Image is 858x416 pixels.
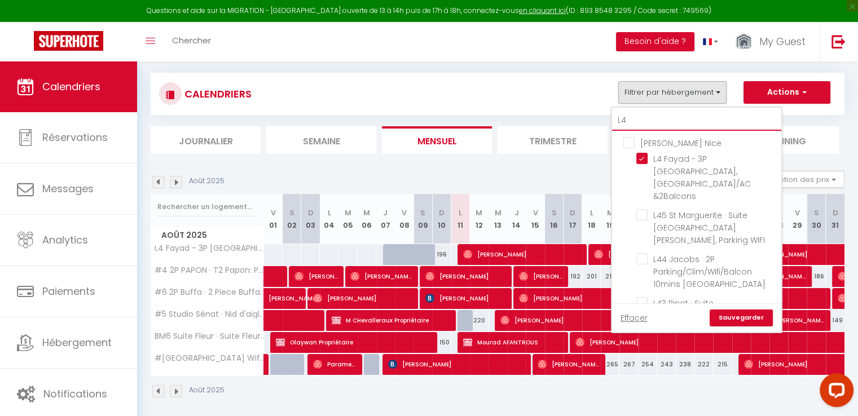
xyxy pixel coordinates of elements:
li: Planning [729,126,839,154]
abbr: V [402,207,407,218]
abbr: M [607,207,614,218]
abbr: M [495,207,501,218]
th: 01 [264,194,283,244]
span: [PERSON_NAME] [294,265,338,287]
span: [PERSON_NAME] [519,287,655,309]
img: Super Booking [34,31,103,51]
abbr: V [271,207,276,218]
input: Rechercher un logement... [612,110,781,131]
span: [PERSON_NAME] [425,265,506,287]
span: [PERSON_NAME] [463,244,581,265]
th: 29 [788,194,807,244]
iframe: LiveChat chat widget [811,369,858,416]
div: 192 [564,266,582,287]
th: 15 [526,194,544,244]
th: 11 [451,194,470,244]
abbr: D [308,207,314,218]
span: Mourad AFANTROUS [463,331,562,353]
p: Août 2025 [189,176,225,187]
span: [PERSON_NAME] [388,353,525,375]
span: [PERSON_NAME] [425,287,506,309]
th: 30 [807,194,825,244]
li: Mensuel [382,126,492,154]
span: L4 Fayad - 3P [GEOGRAPHIC_DATA], [GEOGRAPHIC_DATA]/AC &2Balcons [153,244,266,253]
span: Notifications [43,387,107,401]
abbr: S [813,207,819,218]
abbr: M [363,207,370,218]
a: Effacer [621,312,648,324]
abbr: L [459,207,462,218]
li: Journalier [151,126,261,154]
div: 222 [694,354,713,375]
abbr: D [570,207,575,218]
span: Paiements [42,284,95,298]
span: M CHevalleraux Propriétaire [332,309,450,331]
div: 150 [432,332,451,353]
th: 17 [564,194,582,244]
div: 201 [582,266,601,287]
span: Réservations [42,130,108,144]
li: Trimestre [498,126,608,154]
img: logout [831,34,846,48]
abbr: S [420,207,425,218]
div: 238 [676,354,694,375]
button: Besoin d'aide ? [616,32,694,51]
span: [PERSON_NAME] [519,265,562,287]
div: 267 [619,354,638,375]
span: [PERSON_NAME] [269,282,320,303]
span: BM6 Suite Fleur · Suite Fleur 3P Centrale/Terrasse, Clim & WIFI [153,332,266,340]
span: My Guest [759,34,806,48]
abbr: M [476,207,482,218]
span: #6 2P Buffa · 2 Piece Buffa 2 min de la mer,centrale/Clim&Balcon [153,288,266,296]
div: Filtrer par hébergement [611,107,782,333]
abbr: S [289,207,294,218]
th: 13 [489,194,507,244]
th: 10 [432,194,451,244]
abbr: J [383,207,388,218]
span: L45 St Marguerite · Suite [GEOGRAPHIC_DATA][PERSON_NAME], Parking WIFI [653,210,765,246]
span: Août 2025 [151,227,263,244]
span: L4 Fayad - 3P [GEOGRAPHIC_DATA], [GEOGRAPHIC_DATA]/AC &2Balcons [653,153,751,202]
th: 04 [320,194,338,244]
span: Parameswaramoorthy Ponnuthurai [313,353,357,375]
span: [PERSON_NAME] [763,309,825,331]
span: #5 Studio Sénat · Nid d'aigle 5mins de la Mer Clim coeur [GEOGRAPHIC_DATA] [153,310,266,318]
abbr: L [590,207,593,218]
a: en cliquant ici [519,6,566,15]
h3: CALENDRIERS [182,81,252,107]
div: 215 [713,354,732,375]
a: ... My Guest [727,22,820,61]
abbr: D [439,207,445,218]
span: Olaywan Propriétaire [276,331,431,353]
a: Sauvegarder [710,309,773,326]
input: Rechercher un logement... [157,197,257,217]
th: 07 [376,194,395,244]
div: 220 [470,310,489,331]
span: Calendriers [42,79,100,94]
div: 243 [657,354,676,375]
abbr: M [345,207,351,218]
img: ... [735,32,752,52]
span: L44 Jacobs · 2P Parking/Clim/Wifi/Balcon 10mins [GEOGRAPHIC_DATA] [653,254,765,290]
abbr: L [328,207,331,218]
span: [PERSON_NAME] [594,244,637,265]
span: Analytics [42,233,88,247]
th: 19 [601,194,619,244]
div: 254 [639,354,657,375]
span: #4 2P PAPON · T2 Papon: Parking- climatisé - terrasse & wifi [153,266,266,275]
abbr: D [833,207,838,218]
span: [PERSON_NAME] [350,265,412,287]
th: 31 [826,194,844,244]
th: 02 [283,194,301,244]
th: 18 [582,194,601,244]
a: [PERSON_NAME] [264,288,283,309]
th: 12 [470,194,489,244]
button: Filtrer par hébergement [618,81,727,104]
div: 149 [826,310,844,331]
abbr: J [514,207,519,218]
span: Messages [42,182,94,196]
li: Semaine [266,126,376,154]
button: Gestion des prix [760,171,844,188]
button: Actions [743,81,830,104]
